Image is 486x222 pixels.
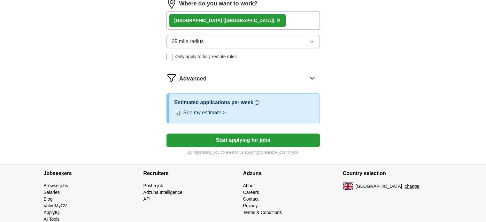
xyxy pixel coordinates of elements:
[260,99,262,106] h3: :
[343,182,353,190] img: UK flag
[223,18,274,23] span: ([GEOGRAPHIC_DATA])
[44,190,60,195] a: Salaries
[44,196,53,202] a: Blog
[166,73,177,83] img: filter
[243,196,258,202] a: Contact
[356,183,402,190] span: [GEOGRAPHIC_DATA]
[179,74,207,83] span: Advanced
[243,203,258,208] a: Privacy
[174,99,253,106] h3: Estimated applications per week
[405,183,419,190] button: change
[243,183,255,188] a: About
[166,35,320,48] button: 25 mile radius
[44,210,60,215] a: ApplyIQ
[172,38,204,45] span: 25 mile radius
[166,54,173,60] input: Only apply to fully remote roles
[243,210,282,215] a: Terms & Conditions
[143,190,182,195] a: Adzuna Intelligence
[277,17,281,24] span: ×
[166,149,320,155] p: By registering, you consent to us applying to suitable jobs for you
[44,217,60,222] a: AI Tools
[183,109,226,117] button: See my estimate >
[166,134,320,147] button: Start applying for jobs
[175,53,237,60] span: Only apply to fully remote roles
[174,18,222,23] strong: [GEOGRAPHIC_DATA]
[277,16,281,25] button: ×
[44,183,68,188] a: Browse jobs
[174,109,181,117] span: 📊
[243,190,259,195] a: Careers
[44,203,67,208] a: ValueMyCV
[143,196,151,202] a: API
[343,165,443,182] h4: Country selection
[143,183,163,188] a: Post a job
